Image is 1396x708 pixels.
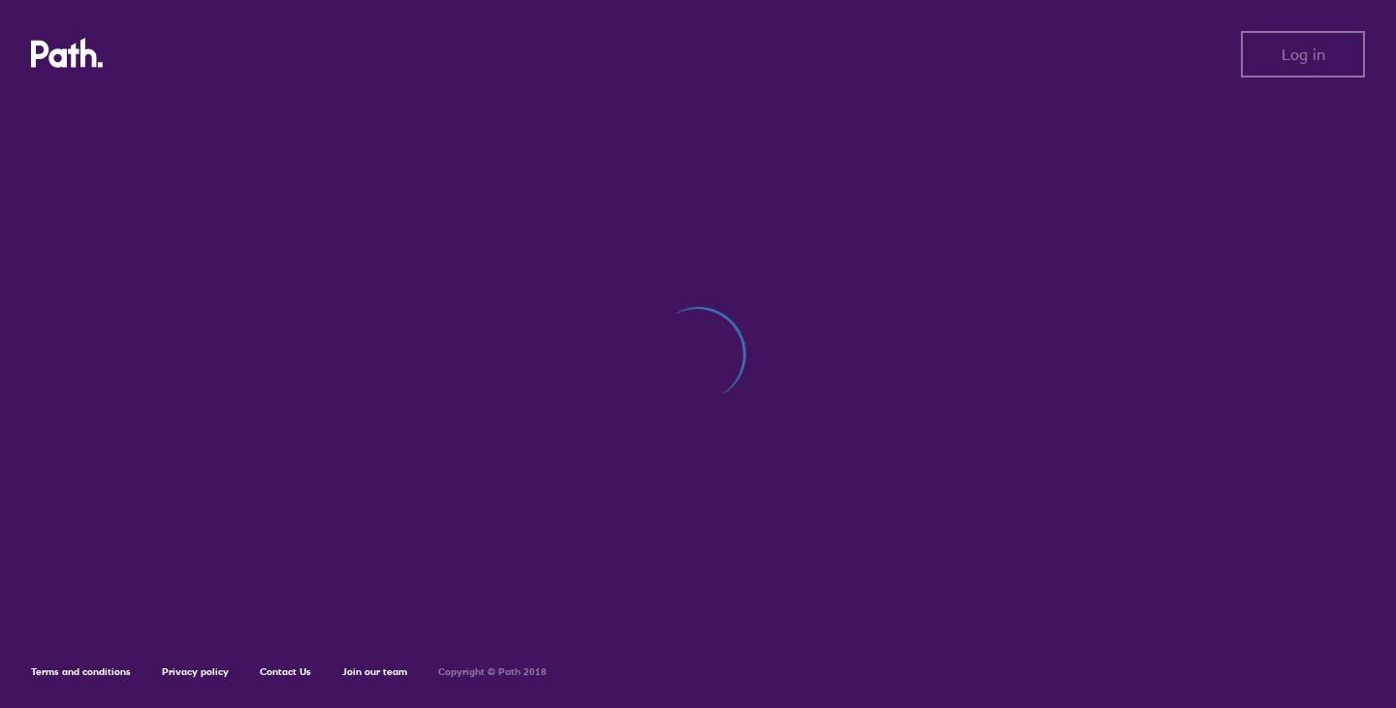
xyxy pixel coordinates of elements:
a: Terms and conditions [31,665,131,678]
h6: Copyright © Path 2018 [438,666,547,678]
button: Log in [1241,31,1365,77]
a: Privacy policy [162,665,229,678]
a: Contact Us [260,665,311,678]
a: Join our team [342,665,407,678]
span: Log in [1282,46,1325,63]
